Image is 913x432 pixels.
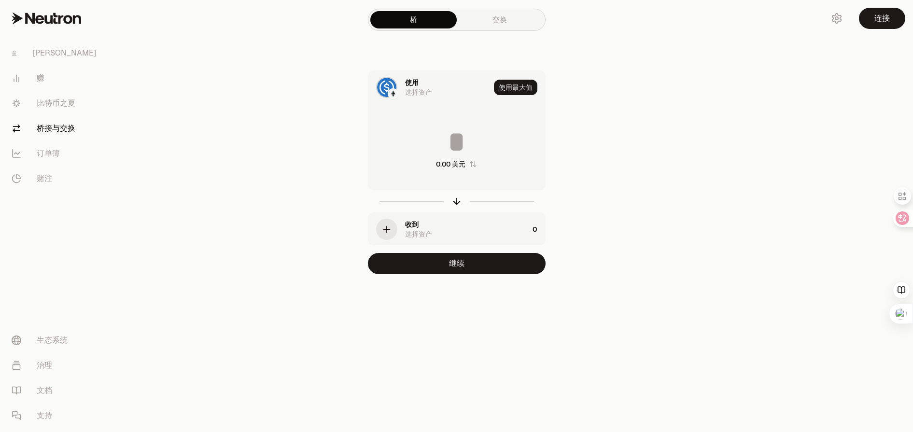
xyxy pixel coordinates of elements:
[368,253,546,274] button: 继续
[4,66,104,91] a: 赚
[492,15,507,24] font: 交换
[389,89,397,98] img: Ethereum Logo
[499,83,533,92] font: 使用最大值
[494,80,537,95] button: 使用最大值
[37,98,75,108] font: 比特币之夏
[4,353,104,378] a: 治理
[533,225,537,234] font: 0
[368,213,529,246] div: 收到选择资产
[4,378,104,403] a: 文档
[449,258,464,268] font: 继续
[436,160,465,168] font: 0.00 美元
[859,8,905,29] button: 连接
[368,213,545,246] button: 收到选择资产0
[4,328,104,353] a: 生态系统
[37,173,52,183] font: 赌注
[4,166,104,191] a: 赌注
[37,73,44,83] font: 赚
[4,403,104,428] a: 支持
[405,78,419,87] font: 使用
[405,88,432,97] font: 选择资产
[405,230,432,238] font: 选择资产
[37,123,75,133] font: 桥接与交换
[37,360,52,370] font: 治理
[874,13,890,23] font: 连接
[377,78,396,97] img: USDC Logo
[410,15,417,24] font: 桥
[37,148,60,158] font: 订单簿
[405,220,419,229] font: 收到
[32,48,97,58] font: [PERSON_NAME]
[4,41,104,66] a: [PERSON_NAME]
[368,71,490,104] div: USDC LogoEthereum Logo使用选择资产
[4,91,104,116] a: 比特币之夏
[37,385,52,395] font: 文档
[436,159,477,169] button: 0.00 美元
[4,141,104,166] a: 订单簿
[37,335,68,345] font: 生态系统
[37,410,52,420] font: 支持
[4,116,104,141] a: 桥接与交换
